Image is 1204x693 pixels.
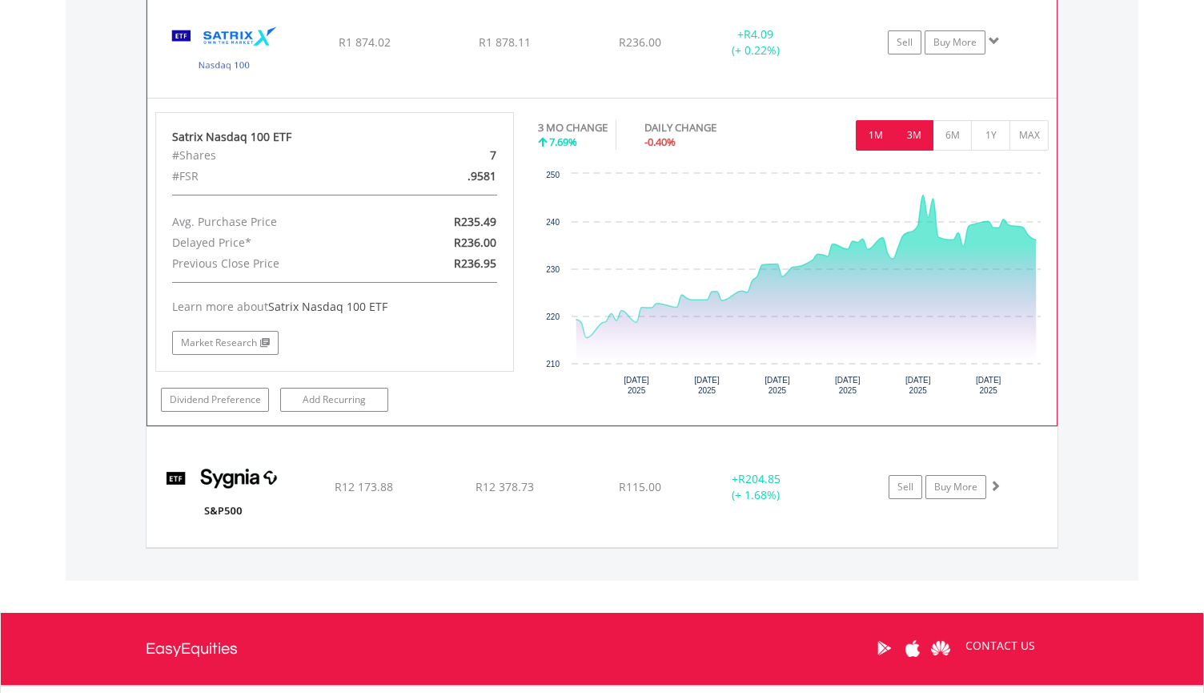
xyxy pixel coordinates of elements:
a: Sell [889,475,922,499]
text: [DATE] 2025 [975,376,1001,395]
div: 3 MO CHANGE [538,120,608,135]
a: Apple [898,623,926,673]
a: Dividend Preference [161,388,269,412]
div: 7 [392,145,508,166]
span: R236.95 [454,256,496,271]
div: Avg. Purchase Price [160,212,392,232]
div: Previous Close Price [160,253,392,274]
span: R235.49 [454,214,496,229]
text: [DATE] 2025 [765,376,790,395]
div: Delayed Price* [160,232,392,253]
text: 240 [546,218,560,227]
text: [DATE] 2025 [835,376,861,395]
span: R1 878.11 [479,34,531,50]
button: 6M [933,120,972,151]
button: 1M [856,120,895,151]
div: .9581 [392,166,508,187]
img: EQU.ZA.SYG500.png [155,447,292,543]
div: Chart. Highcharts interactive chart. [538,166,1049,406]
span: Satrix Nasdaq 100 ETF [268,299,387,314]
div: + (+ 0.22%) [696,26,816,58]
div: #FSR [160,166,392,187]
span: R204.85 [738,471,781,486]
text: 230 [546,265,560,274]
a: Sell [888,30,921,54]
div: DAILY CHANGE [644,120,773,135]
a: Google Play [870,623,898,673]
span: R115.00 [619,479,661,494]
a: CONTACT US [954,623,1046,668]
span: R12 173.88 [335,479,393,494]
span: R4.09 [744,26,773,42]
a: Buy More [925,475,986,499]
svg: Interactive chart [538,166,1049,406]
span: R1 874.02 [339,34,391,50]
a: Add Recurring [280,388,388,412]
text: 210 [546,360,560,369]
button: 3M [894,120,933,151]
img: EQU.ZA.STXNDQ.png [155,8,293,93]
text: 220 [546,312,560,321]
a: Huawei [926,623,954,673]
span: 7.69% [549,135,577,149]
a: Market Research [172,331,279,355]
text: 250 [546,171,560,179]
span: R236.00 [619,34,661,50]
span: R12 378.73 [476,479,534,494]
button: 1Y [971,120,1010,151]
span: R236.00 [454,235,496,250]
div: Satrix Nasdaq 100 ETF [172,129,497,145]
button: MAX [1009,120,1049,151]
text: [DATE] 2025 [624,376,649,395]
a: EasyEquities [146,613,238,685]
div: #Shares [160,145,392,166]
a: Buy More [925,30,985,54]
div: Learn more about [172,299,497,315]
span: -0.40% [644,135,676,149]
text: [DATE] 2025 [905,376,930,395]
text: [DATE] 2025 [694,376,720,395]
div: + (+ 1.68%) [696,471,817,503]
